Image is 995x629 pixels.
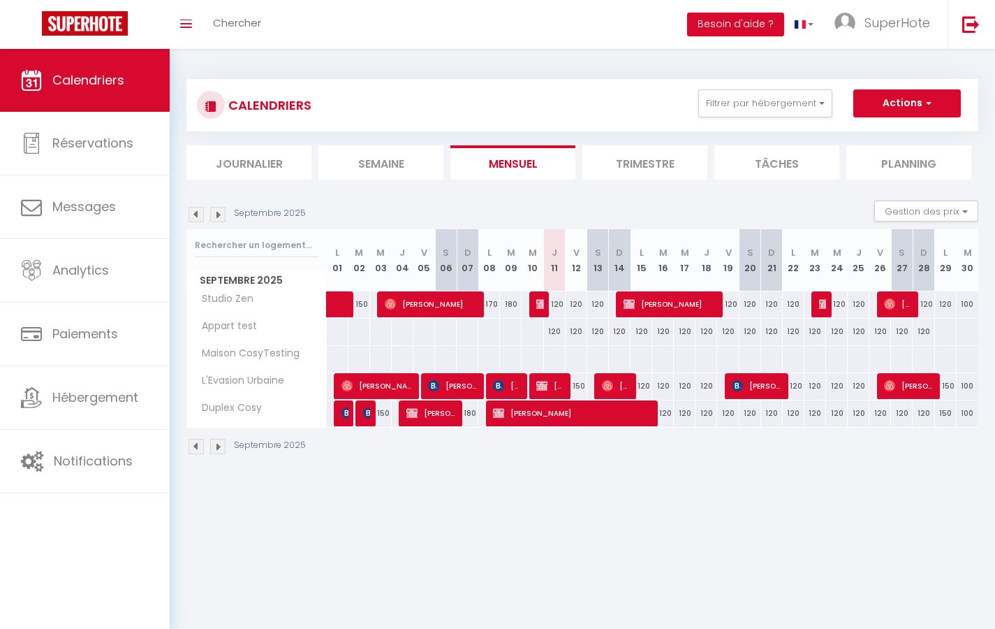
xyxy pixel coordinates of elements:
th: 12 [566,229,587,291]
th: 20 [739,229,761,291]
div: 150 [935,400,957,426]
abbr: D [464,246,471,259]
div: 120 [891,319,913,345]
button: Besoin d'aide ? [687,13,784,36]
abbr: M [507,246,515,259]
span: [PERSON_NAME] [602,373,631,399]
div: 120 [739,291,761,317]
span: SuperHote [864,14,930,31]
abbr: D [768,246,775,259]
abbr: M [376,246,385,259]
div: 120 [652,373,674,399]
div: 120 [674,373,695,399]
div: 150 [566,373,587,399]
abbr: J [856,246,862,259]
span: [PERSON_NAME] [732,373,782,399]
img: logout [962,15,980,33]
div: 120 [891,400,913,426]
span: [PERSON_NAME] [385,291,478,317]
div: 120 [913,319,934,345]
th: 30 [957,229,978,291]
div: 120 [674,400,695,426]
th: 19 [717,229,739,291]
span: Réservations [52,134,133,152]
button: Gestion des prix [874,201,978,222]
span: Paiements [52,325,118,342]
span: Messages [52,198,116,215]
abbr: D [616,246,623,259]
abbr: M [833,246,841,259]
span: [PERSON_NAME] [406,400,457,426]
abbr: L [487,246,492,259]
div: 120 [848,319,869,345]
span: Notifications [54,452,133,470]
span: Duplex Cosy [189,400,265,416]
abbr: V [421,246,427,259]
img: ... [834,13,855,34]
div: 120 [544,291,566,317]
span: Hébergement [52,389,138,406]
div: 120 [826,291,848,317]
li: Semaine [318,145,443,180]
th: 22 [783,229,804,291]
span: [PERSON_NAME] [624,291,717,317]
th: 14 [609,229,631,291]
th: 03 [370,229,392,291]
th: 29 [935,229,957,291]
span: [PERSON_NAME] [363,400,370,426]
div: 120 [761,291,783,317]
abbr: S [595,246,601,259]
span: [PERSON_NAME] [536,373,565,399]
abbr: M [811,246,819,259]
div: 120 [717,319,739,345]
span: Maison CosyTesting [189,346,303,361]
div: 180 [500,291,522,317]
th: 25 [848,229,869,291]
div: 120 [695,319,717,345]
div: 120 [783,373,804,399]
span: Analytics [52,261,109,279]
span: [PERSON_NAME] [536,291,543,317]
div: 120 [609,319,631,345]
abbr: L [640,246,644,259]
th: 17 [674,229,695,291]
p: Septembre 2025 [234,439,306,452]
p: Septembre 2025 [234,207,306,220]
div: 100 [957,373,978,399]
abbr: J [552,246,557,259]
div: 120 [544,319,566,345]
th: 11 [544,229,566,291]
div: 170 [478,291,500,317]
input: Rechercher un logement... [195,233,318,258]
div: 120 [848,373,869,399]
div: 150 [370,400,392,426]
div: 120 [587,319,609,345]
span: [PERSON_NAME] [341,373,413,399]
div: 120 [717,400,739,426]
div: 100 [957,400,978,426]
abbr: L [791,246,795,259]
div: 120 [804,319,826,345]
abbr: V [725,246,732,259]
li: Planning [846,145,971,180]
div: 120 [566,291,587,317]
th: 01 [327,229,348,291]
th: 21 [761,229,783,291]
abbr: M [355,246,363,259]
span: [PERSON_NAME] [PERSON_NAME] [819,291,826,317]
span: [PERSON_NAME] [884,291,913,317]
span: [PERSON_NAME] [493,400,651,426]
abbr: V [573,246,580,259]
span: [PERSON_NAME] [493,373,522,399]
div: 120 [717,291,739,317]
div: 120 [783,319,804,345]
th: 09 [500,229,522,291]
abbr: S [899,246,905,259]
div: 120 [804,400,826,426]
div: 120 [826,319,848,345]
th: 23 [804,229,826,291]
span: Chercher [213,15,261,30]
div: 120 [566,319,587,345]
div: 120 [761,400,783,426]
img: Super Booking [42,11,128,36]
